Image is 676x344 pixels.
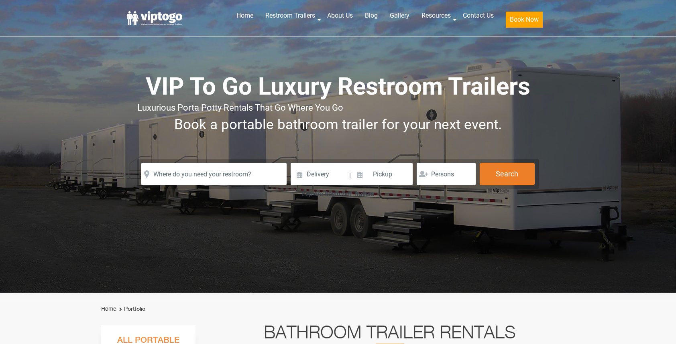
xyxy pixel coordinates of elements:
span: Book a portable bathroom trailer for your next event. [174,116,502,133]
li: Portfolio [117,304,145,314]
input: Pickup [352,163,413,185]
a: Blog [359,7,384,24]
input: Where do you need your restroom? [141,163,287,185]
input: Delivery [291,163,348,185]
a: Contact Us [457,7,500,24]
span: VIP To Go Luxury Restroom Trailers [146,72,530,101]
a: Book Now [500,7,549,32]
a: Gallery [384,7,415,24]
a: Restroom Trailers [259,7,321,24]
button: Book Now [506,12,543,28]
span: Luxurious Porta Potty Rentals That Go Where You Go [137,103,343,113]
a: Home [230,7,259,24]
a: Resources [415,7,457,24]
button: Search [480,163,535,185]
span: | [349,163,351,188]
input: Persons [417,163,476,185]
a: Home [101,306,116,312]
a: About Us [321,7,359,24]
